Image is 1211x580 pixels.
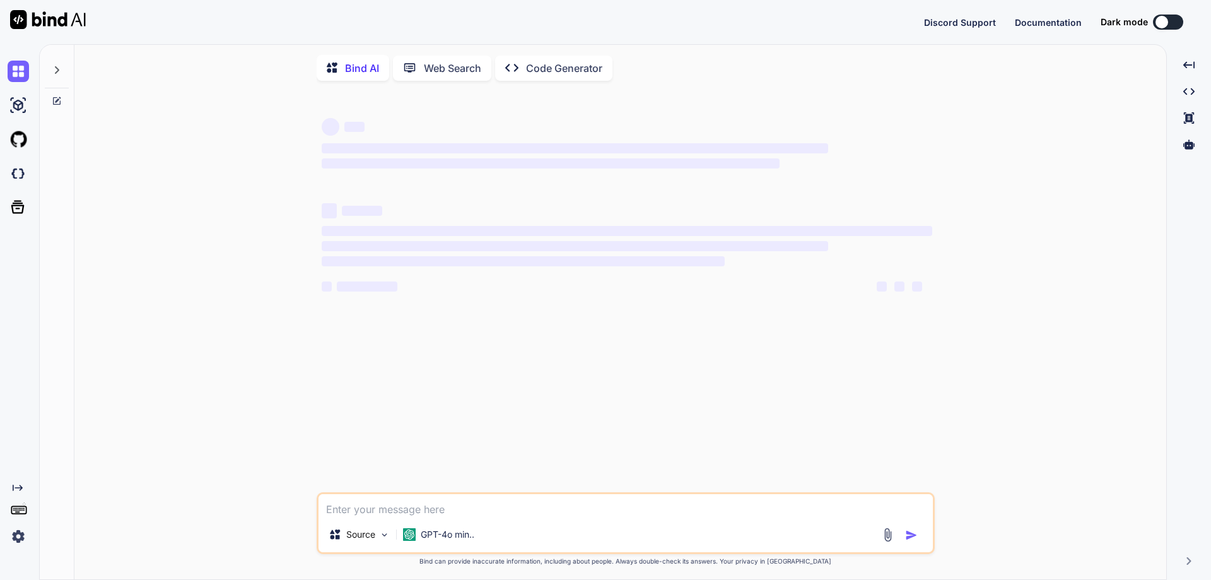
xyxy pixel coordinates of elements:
span: ‌ [322,158,780,169]
span: ‌ [322,281,332,292]
img: GPT-4o mini [403,528,416,541]
p: Bind AI [345,61,379,76]
p: Code Generator [526,61,602,76]
span: ‌ [894,281,904,292]
img: settings [8,526,29,547]
button: Documentation [1015,16,1082,29]
img: darkCloudIdeIcon [8,163,29,184]
span: ‌ [322,256,725,266]
span: ‌ [322,226,932,236]
p: Bind can provide inaccurate information, including about people. Always double-check its answers.... [317,557,935,566]
img: githubLight [8,129,29,150]
img: chat [8,61,29,82]
p: Web Search [424,61,481,76]
img: icon [905,529,918,542]
p: Source [346,528,375,541]
span: ‌ [342,206,382,216]
span: Discord Support [924,17,996,28]
span: Documentation [1015,17,1082,28]
img: attachment [880,528,895,542]
span: ‌ [912,281,922,292]
span: ‌ [344,122,365,132]
span: ‌ [322,143,828,153]
img: ai-studio [8,95,29,116]
img: Pick Models [379,530,390,540]
p: GPT-4o min.. [421,528,474,541]
span: ‌ [322,203,337,218]
img: Bind AI [10,10,86,29]
span: ‌ [322,241,828,251]
span: ‌ [877,281,887,292]
span: ‌ [337,281,397,292]
button: Discord Support [924,16,996,29]
span: ‌ [322,118,339,136]
span: Dark mode [1101,16,1148,28]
